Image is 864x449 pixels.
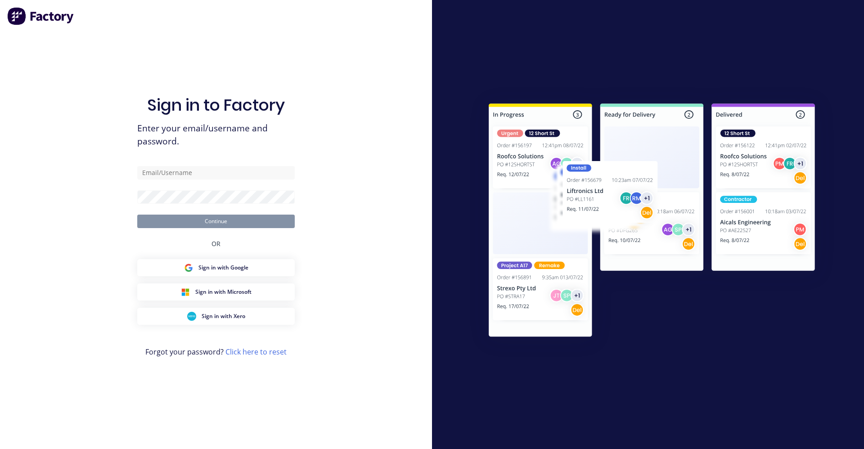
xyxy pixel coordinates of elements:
[7,7,75,25] img: Factory
[225,347,287,357] a: Click here to reset
[147,95,285,115] h1: Sign in to Factory
[137,215,295,228] button: Continue
[137,166,295,180] input: Email/Username
[184,263,193,272] img: Google Sign in
[137,259,295,276] button: Google Sign inSign in with Google
[469,85,835,358] img: Sign in
[137,308,295,325] button: Xero Sign inSign in with Xero
[202,312,245,320] span: Sign in with Xero
[137,122,295,148] span: Enter your email/username and password.
[145,346,287,357] span: Forgot your password?
[198,264,248,272] span: Sign in with Google
[137,283,295,301] button: Microsoft Sign inSign in with Microsoft
[187,312,196,321] img: Xero Sign in
[181,287,190,296] img: Microsoft Sign in
[211,228,220,259] div: OR
[195,288,252,296] span: Sign in with Microsoft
